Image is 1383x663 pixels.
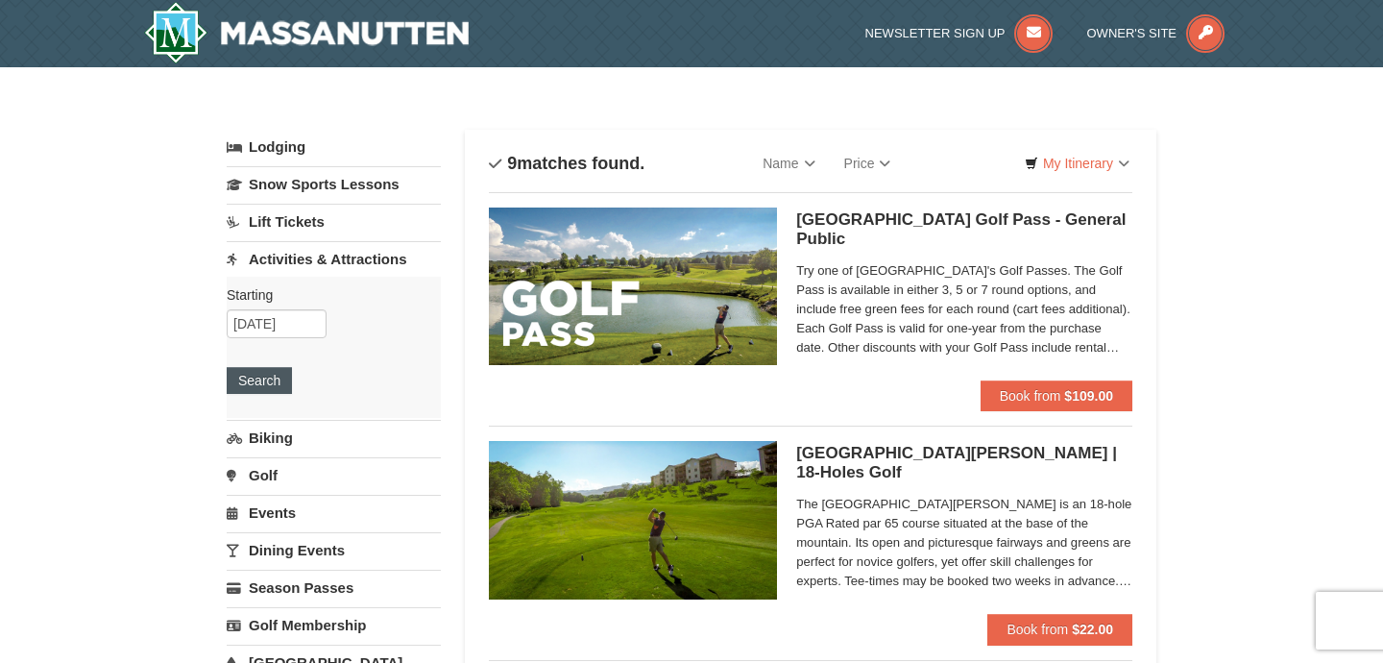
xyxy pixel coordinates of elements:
span: Newsletter Sign Up [865,26,1006,40]
a: Newsletter Sign Up [865,26,1054,40]
span: Try one of [GEOGRAPHIC_DATA]'s Golf Passes. The Golf Pass is available in either 3, 5 or 7 round ... [796,261,1132,357]
span: The [GEOGRAPHIC_DATA][PERSON_NAME] is an 18-hole PGA Rated par 65 course situated at the base of ... [796,495,1132,591]
img: 6619859-85-1f84791f.jpg [489,441,777,599]
a: Snow Sports Lessons [227,166,441,202]
strong: $22.00 [1072,622,1113,637]
span: 9 [507,154,517,173]
a: Massanutten Resort [144,2,469,63]
a: Owner's Site [1087,26,1225,40]
button: Book from $22.00 [987,614,1132,645]
a: Events [227,495,441,530]
a: Golf Membership [227,607,441,643]
a: Dining Events [227,532,441,568]
label: Starting [227,285,426,305]
span: Owner's Site [1087,26,1177,40]
a: Price [830,144,906,183]
h4: matches found. [489,154,644,173]
button: Book from $109.00 [981,381,1132,411]
a: Golf [227,457,441,493]
span: Book from [1007,622,1068,637]
a: Lodging [227,130,441,164]
a: Season Passes [227,570,441,605]
img: 6619859-108-f6e09677.jpg [489,208,777,365]
button: Search [227,367,292,394]
h5: [GEOGRAPHIC_DATA][PERSON_NAME] | 18-Holes Golf [796,444,1132,482]
a: My Itinerary [1012,149,1142,178]
a: Name [748,144,829,183]
a: Activities & Attractions [227,241,441,277]
h5: [GEOGRAPHIC_DATA] Golf Pass - General Public [796,210,1132,249]
span: Book from [1000,388,1061,404]
a: Biking [227,420,441,455]
strong: $109.00 [1064,388,1113,404]
a: Lift Tickets [227,204,441,239]
img: Massanutten Resort Logo [144,2,469,63]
